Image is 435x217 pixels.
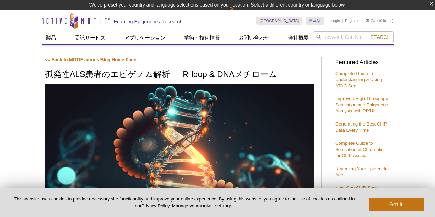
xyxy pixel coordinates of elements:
h3: Featured Articles [335,59,390,65]
a: Improved High-Throughput Sonication and Epigenetic Analysis with PIXUL [335,96,390,113]
input: Keyword, Cat. No. [313,31,394,43]
button: Search [368,34,392,40]
a: Complete Guide to Sonication of Chromatin for ChIP Assays [335,141,384,158]
a: Cart [366,18,378,23]
a: 日本語 [306,17,324,25]
a: << Back to MOTIFvations Blog Home Page [45,57,137,62]
a: Generating the Best ChIP Data Every Time [335,121,387,133]
a: Privacy Policy [141,203,169,208]
button: cookie settings [198,203,232,208]
h1: 孤発性ALS患者のエピゲノム解析 ― R-loop & DNAメチローム [45,70,314,80]
button: Got it! [369,198,424,211]
li: (0 items) [366,17,394,25]
a: [GEOGRAPHIC_DATA] [256,17,303,25]
a: 学術・技術情報 [180,31,224,44]
a: お問い合わせ [235,31,274,44]
a: 製品 [42,31,60,44]
a: アプリケーション [120,31,170,44]
a: 受託サービス [70,31,110,44]
a: Login [331,18,340,23]
a: Register [345,18,359,23]
img: Your Cart [366,19,369,22]
img: Change Here [230,5,248,21]
h2: Enabling Epigenetics Research [114,19,183,25]
a: Complete Guide to Understanding & Using ATAC-Seq [335,71,382,88]
span: Search [370,34,390,40]
p: This website uses cookies to provide necessary site functionality and improve your online experie... [11,196,358,209]
a: Reversing Your Epigenetic Age [335,166,389,177]
a: 会社概要 [284,31,313,44]
a: Next-Gen ChIP-Seq: Genome-Wide Single-Cell Analysis with Antibody-Guided Chromatin Tagmentation M... [335,185,388,215]
li: | [342,17,343,25]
